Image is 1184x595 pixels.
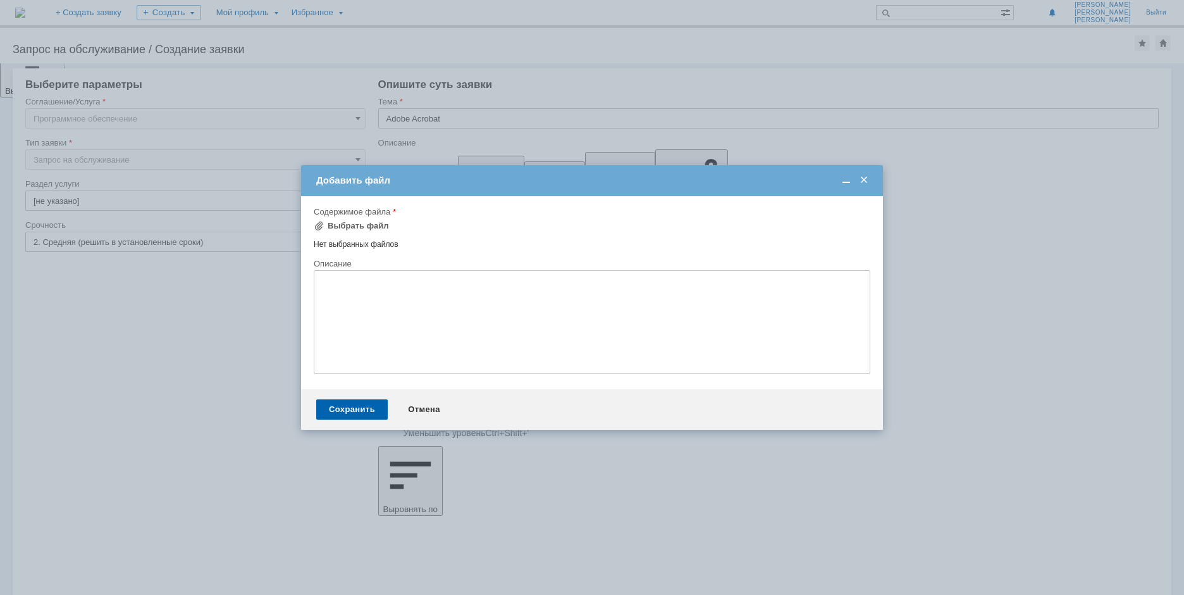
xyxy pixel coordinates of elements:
div: Содержимое файла [314,208,868,216]
span: Закрыть [858,175,870,186]
div: Описание [314,260,868,268]
div: Нет выбранных файлов [314,235,870,249]
span: Свернуть (Ctrl + M) [840,175,853,186]
div: Выбрать файл [328,221,389,231]
div: Добавить файл [316,175,870,186]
